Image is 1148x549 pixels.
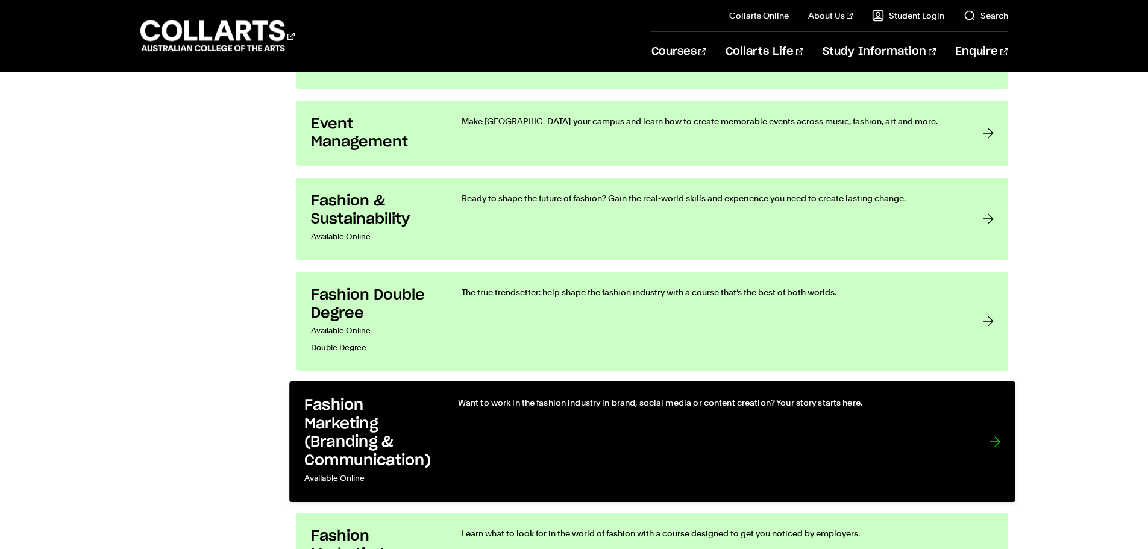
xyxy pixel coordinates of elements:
a: Study Information [823,32,936,72]
a: About Us [808,10,853,22]
a: Fashion Double Degree Available OnlineDouble Degree The true trendsetter: help shape the fashion ... [296,272,1008,371]
a: Search [964,10,1008,22]
p: Available Online [311,228,438,245]
a: Student Login [872,10,944,22]
a: Enquire [955,32,1008,72]
h3: Fashion Double Degree [311,286,438,322]
h3: Fashion Marketing (Branding & Communication) [304,397,433,470]
p: Learn what to look for in the world of fashion with a course designed to get you noticed by emplo... [462,527,959,539]
a: Fashion Marketing (Branding & Communication) Available Online Want to work in the fashion industr... [289,381,1015,502]
p: Want to work in the fashion industry in brand, social media or content creation? Your story start... [457,397,964,409]
p: Double Degree [311,339,438,356]
a: Collarts Life [726,32,803,72]
p: Make [GEOGRAPHIC_DATA] your campus and learn how to create memorable events across music, fashion... [462,115,959,127]
a: Event Management Make [GEOGRAPHIC_DATA] your campus and learn how to create memorable events acro... [296,101,1008,166]
p: Available Online [304,470,433,488]
p: Ready to shape the future of fashion? Gain the real-world skills and experience you need to creat... [462,192,959,204]
p: Available Online [311,322,438,339]
a: Collarts Online [729,10,789,22]
p: The true trendsetter: help shape the fashion industry with a course that’s the best of both worlds. [462,286,959,298]
a: Fashion & Sustainability Available Online Ready to shape the future of fashion? Gain the real-wor... [296,178,1008,260]
a: Courses [651,32,706,72]
div: Go to homepage [140,19,295,53]
h3: Event Management [311,115,438,151]
h3: Fashion & Sustainability [311,192,438,228]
